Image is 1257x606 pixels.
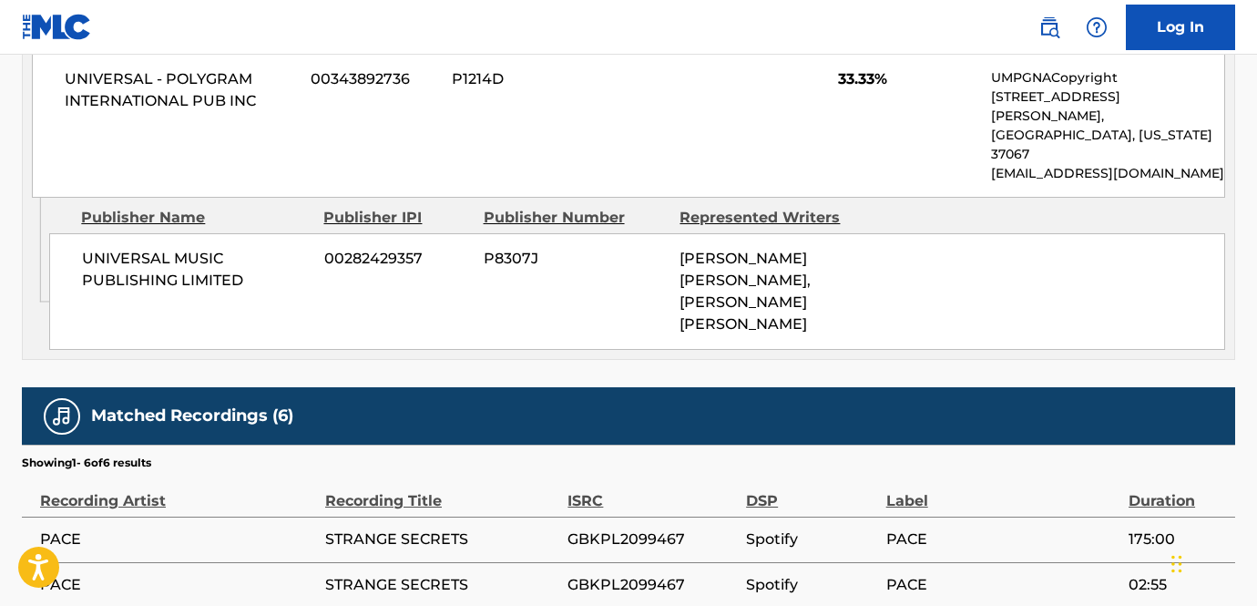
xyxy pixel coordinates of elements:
[1129,529,1226,550] span: 175:00
[40,574,316,596] span: PACE
[991,68,1224,87] p: UMPGNACopyright
[1038,16,1060,38] img: search
[1129,574,1226,596] span: 02:55
[484,248,667,270] span: P8307J
[838,68,977,90] span: 33.33%
[91,406,293,426] h5: Matched Recordings (6)
[484,207,667,229] div: Publisher Number
[22,14,92,40] img: MLC Logo
[567,529,737,550] span: GBKPL2099467
[886,529,1119,550] span: PACE
[567,471,737,512] div: ISRC
[323,207,469,229] div: Publisher IPI
[1031,9,1068,46] a: Public Search
[991,126,1224,164] p: [GEOGRAPHIC_DATA], [US_STATE] 37067
[40,529,316,550] span: PACE
[65,68,297,112] span: UNIVERSAL - POLYGRAM INTERNATIONAL PUB INC
[325,529,558,550] span: STRANGE SECRETS
[991,87,1224,126] p: [STREET_ADDRESS][PERSON_NAME],
[325,471,558,512] div: Recording Title
[51,406,73,427] img: Matched Recordings
[452,68,626,90] span: P1214D
[886,574,1119,596] span: PACE
[82,248,311,292] span: UNIVERSAL MUSIC PUBLISHING LIMITED
[1126,5,1235,50] a: Log In
[1078,9,1115,46] div: Help
[325,574,558,596] span: STRANGE SECRETS
[81,207,310,229] div: Publisher Name
[1086,16,1108,38] img: help
[324,248,470,270] span: 00282429357
[746,574,877,596] span: Spotify
[567,574,737,596] span: GBKPL2099467
[1129,471,1226,512] div: Duration
[991,164,1224,183] p: [EMAIL_ADDRESS][DOMAIN_NAME]
[22,455,151,471] p: Showing 1 - 6 of 6 results
[1166,519,1257,606] iframe: Chat Widget
[680,250,811,333] span: [PERSON_NAME] [PERSON_NAME], [PERSON_NAME] [PERSON_NAME]
[680,207,863,229] div: Represented Writers
[40,471,316,512] div: Recording Artist
[1171,537,1182,591] div: Drag
[886,471,1119,512] div: Label
[311,68,438,90] span: 00343892736
[746,529,877,550] span: Spotify
[746,471,877,512] div: DSP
